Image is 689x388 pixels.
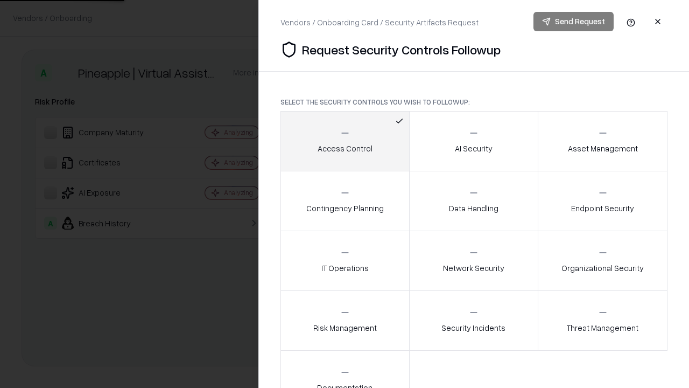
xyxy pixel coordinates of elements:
[567,322,638,334] p: Threat Management
[441,322,505,334] p: Security Incidents
[409,111,539,171] button: AI Security
[280,98,667,107] p: Select the security controls you wish to followup:
[302,41,501,58] p: Request Security Controls Followup
[313,322,377,334] p: Risk Management
[571,203,634,214] p: Endpoint Security
[455,143,493,154] p: AI Security
[409,171,539,231] button: Data Handling
[449,203,498,214] p: Data Handling
[538,231,667,291] button: Organizational Security
[409,231,539,291] button: Network Security
[561,262,644,274] p: Organizational Security
[538,111,667,171] button: Asset Management
[538,290,667,351] button: Threat Management
[538,171,667,231] button: Endpoint Security
[409,290,539,351] button: Security Incidents
[280,231,410,291] button: IT Operations
[568,143,638,154] p: Asset Management
[321,262,369,274] p: IT Operations
[306,203,384,214] p: Contingency Planning
[280,17,479,28] div: Vendors / Onboarding Card / Security Artifacts Request
[280,111,410,171] button: Access Control
[318,143,372,154] p: Access Control
[443,262,504,274] p: Network Security
[280,171,410,231] button: Contingency Planning
[280,290,410,351] button: Risk Management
